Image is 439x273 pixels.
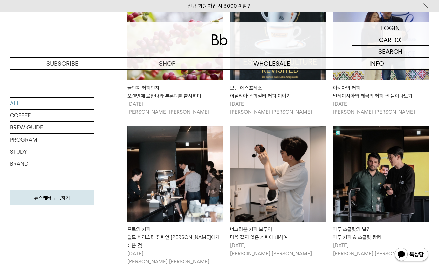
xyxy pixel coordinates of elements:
[230,126,326,222] img: 너그러운 커피 브루어마음 같지 않은 커피에 대하여
[378,46,402,57] p: SEARCH
[379,34,395,45] p: CART
[127,126,223,222] img: 프로의 커피월드 바리스타 챔피언 엄보람님에게 배운 것
[381,22,400,34] p: LOGIN
[230,100,326,116] p: [DATE] [PERSON_NAME] [PERSON_NAME]
[333,241,429,258] p: [DATE] [PERSON_NAME] [PERSON_NAME]
[115,58,219,69] a: SHOP
[127,84,223,100] div: 꿀인지 커피인지 오랜만에 르완다와 부룬디를 출시하며
[394,247,429,263] img: 카카오톡 채널 1:1 채팅 버튼
[333,126,429,258] a: 페루 초콜릿의 발견페루 커피 & 초콜릿 탐험 페루 초콜릿의 발견페루 커피 & 초콜릿 탐험 [DATE][PERSON_NAME] [PERSON_NAME]
[10,190,94,205] a: 뉴스레터 구독하기
[10,146,94,158] a: STUDY
[127,225,223,250] div: 프로의 커피 월드 바리스타 챔피언 [PERSON_NAME]에게 배운 것
[10,134,94,146] a: PROGRAM
[10,110,94,121] a: COFFEE
[230,241,326,258] p: [DATE] [PERSON_NAME] [PERSON_NAME]
[188,3,252,9] a: 신규 회원 가입 시 3,000원 할인
[333,84,429,100] div: 아시아의 커피 말레이시아와 태국의 커피 씬 들여다보기
[333,126,429,222] img: 페루 초콜릿의 발견페루 커피 & 초콜릿 탐험
[212,34,228,45] img: 로고
[127,250,223,266] p: [DATE] [PERSON_NAME] [PERSON_NAME]
[127,126,223,266] a: 프로의 커피월드 바리스타 챔피언 엄보람님에게 배운 것 프로의 커피월드 바리스타 챔피언 [PERSON_NAME]에게 배운 것 [DATE][PERSON_NAME] [PERSON_...
[324,58,429,69] p: INFO
[352,34,429,46] a: CART (0)
[127,100,223,116] p: [DATE] [PERSON_NAME] [PERSON_NAME]
[352,22,429,34] a: LOGIN
[10,158,94,170] a: BRAND
[10,58,115,69] a: SUBSCRIBE
[333,225,429,241] div: 페루 초콜릿의 발견 페루 커피 & 초콜릿 탐험
[333,100,429,116] p: [DATE] [PERSON_NAME] [PERSON_NAME]
[230,225,326,241] div: 너그러운 커피 브루어 마음 같지 않은 커피에 대하여
[395,34,402,45] p: (0)
[220,58,324,69] p: WHOLESALE
[230,126,326,258] a: 너그러운 커피 브루어마음 같지 않은 커피에 대하여 너그러운 커피 브루어마음 같지 않은 커피에 대하여 [DATE][PERSON_NAME] [PERSON_NAME]
[10,98,94,109] a: ALL
[10,122,94,133] a: BREW GUIDE
[230,84,326,100] div: 모던 에스프레소 이탈리아 스페셜티 커피 이야기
